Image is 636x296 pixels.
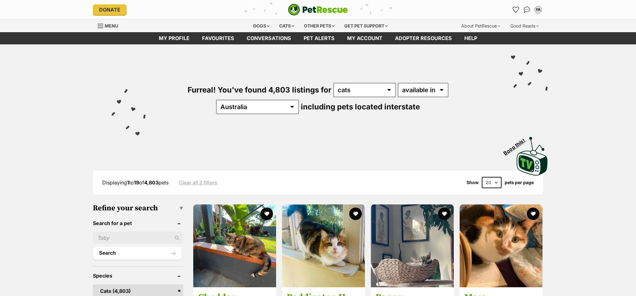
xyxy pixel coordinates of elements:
[458,32,483,44] a: Help
[196,32,240,44] a: Favourites
[467,180,479,185] span: Show
[511,5,521,15] a: Favourites
[300,20,339,32] div: Other pets
[340,20,392,32] div: Get pet support
[533,5,543,15] button: My account
[93,247,182,259] button: Search
[275,20,299,32] div: Cats
[527,208,539,220] button: favourite
[127,179,129,186] strong: 1
[288,4,348,16] a: PetRescue
[282,204,365,287] img: Paddington II - Domestic Short Hair (DSH) Cat
[102,179,169,186] span: Displaying to of pets
[93,273,183,278] header: Species
[522,5,532,15] a: Conversations
[93,4,127,15] a: Donate
[517,137,548,176] img: PetRescue TV logo
[98,20,123,31] a: Menu
[93,220,183,226] header: Search for a pet
[511,5,543,15] ul: Account quick links
[349,208,362,220] button: favourite
[506,20,543,32] div: Good Reads
[260,208,273,220] button: favourite
[179,180,217,185] a: Clear all 2 filters
[153,32,196,44] a: My profile
[301,102,420,111] span: including pets located interstate
[535,7,541,13] div: YA
[505,180,534,185] label: pets per page
[144,179,159,186] strong: 4,803
[438,208,451,220] button: favourite
[134,179,139,186] strong: 19
[371,204,454,287] img: Poppy - Domestic Short Hair (DSH) Cat
[502,133,531,156] span: Boop this!
[517,131,548,177] a: Boop this!
[249,20,274,32] div: Dogs
[93,204,183,213] h3: Refine your search
[193,204,276,287] img: Cheddar - Domestic Short Hair (DSH) Cat
[457,20,505,32] div: About PetRescue
[341,32,389,44] a: My account
[105,23,118,28] span: Menu
[524,7,530,13] img: chat-41dd97257d64d25036548639549fe6c8038ab92f7586957e7f3b1b290dea8141.svg
[288,4,348,16] img: logo-cat-932fe2b9b8326f06289b0f2fb663e598f794de774fb13d1741a6617ecf9a85b4.svg
[188,85,331,94] span: Furreal! You've found 4,803 listings for
[297,32,341,44] a: Pet alerts
[389,32,458,44] a: Adopter resources
[240,32,297,44] a: conversations
[93,232,183,244] input: Toby
[460,204,543,287] img: Mara - Domestic Short Hair (DSH) Cat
